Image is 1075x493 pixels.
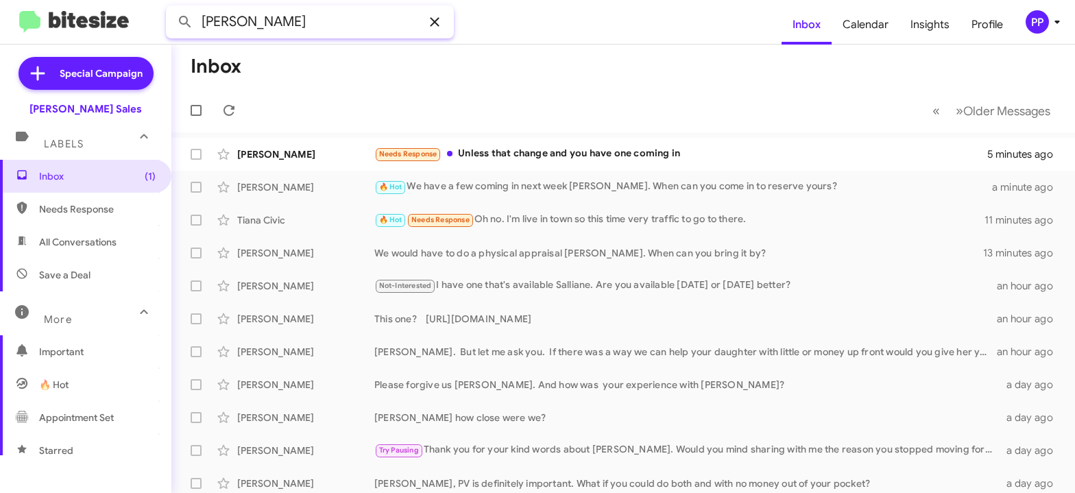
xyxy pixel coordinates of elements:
[19,57,154,90] a: Special Campaign
[374,411,1002,424] div: [PERSON_NAME] how close were we?
[29,102,142,116] div: [PERSON_NAME] Sales
[237,246,374,260] div: [PERSON_NAME]
[899,5,961,45] a: Insights
[44,313,72,326] span: More
[237,477,374,490] div: [PERSON_NAME]
[39,378,69,392] span: 🔥 Hot
[374,146,987,162] div: Unless that change and you have one coming in
[44,138,84,150] span: Labels
[1002,444,1064,457] div: a day ago
[379,182,402,191] span: 🔥 Hot
[997,345,1064,359] div: an hour ago
[1002,411,1064,424] div: a day ago
[1014,10,1060,34] button: PP
[924,97,948,125] button: Previous
[1002,378,1064,392] div: a day ago
[39,411,114,424] span: Appointment Set
[237,213,374,227] div: Tiana Civic
[925,97,1059,125] nav: Page navigation example
[963,104,1050,119] span: Older Messages
[39,235,117,249] span: All Conversations
[39,345,156,359] span: Important
[932,102,940,119] span: «
[379,281,432,290] span: Not-Interested
[374,477,1002,490] div: [PERSON_NAME], PV is definitely important. What if you could do both and with no money out of you...
[39,268,90,282] span: Save a Deal
[947,97,1059,125] button: Next
[1002,477,1064,490] div: a day ago
[191,56,241,77] h1: Inbox
[985,213,1064,227] div: 11 minutes ago
[832,5,899,45] a: Calendar
[237,180,374,194] div: [PERSON_NAME]
[997,279,1064,293] div: an hour ago
[983,246,1064,260] div: 13 minutes ago
[956,102,963,119] span: »
[374,212,985,228] div: Oh no. I'm live in town so this time very traffic to go to there.
[997,312,1064,326] div: an hour ago
[374,345,997,359] div: [PERSON_NAME]. But let me ask you. If there was a way we can help your daughter with little or mo...
[374,378,1002,392] div: Please forgive us [PERSON_NAME]. And how was your experience with [PERSON_NAME]?
[237,411,374,424] div: [PERSON_NAME]
[379,215,402,224] span: 🔥 Hot
[60,67,143,80] span: Special Campaign
[237,444,374,457] div: [PERSON_NAME]
[379,446,419,455] span: Try Pausing
[237,147,374,161] div: [PERSON_NAME]
[237,345,374,359] div: [PERSON_NAME]
[237,378,374,392] div: [PERSON_NAME]
[166,5,454,38] input: Search
[39,202,156,216] span: Needs Response
[374,179,992,195] div: We have a few coming in next week [PERSON_NAME]. When can you come in to reserve yours?
[987,147,1064,161] div: 5 minutes ago
[411,215,470,224] span: Needs Response
[782,5,832,45] a: Inbox
[1026,10,1049,34] div: PP
[145,169,156,183] span: (1)
[374,278,997,293] div: I have one that's available Salliane. Are you available [DATE] or [DATE] better?
[237,279,374,293] div: [PERSON_NAME]
[237,312,374,326] div: [PERSON_NAME]
[374,312,997,326] div: This one? [URL][DOMAIN_NAME]
[961,5,1014,45] a: Profile
[992,180,1064,194] div: a minute ago
[379,149,437,158] span: Needs Response
[374,442,1002,458] div: Thank you for your kind words about [PERSON_NAME]. Would you mind sharing with me the reason you ...
[39,169,156,183] span: Inbox
[374,246,983,260] div: We would have to do a physical appraisal [PERSON_NAME]. When can you bring it by?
